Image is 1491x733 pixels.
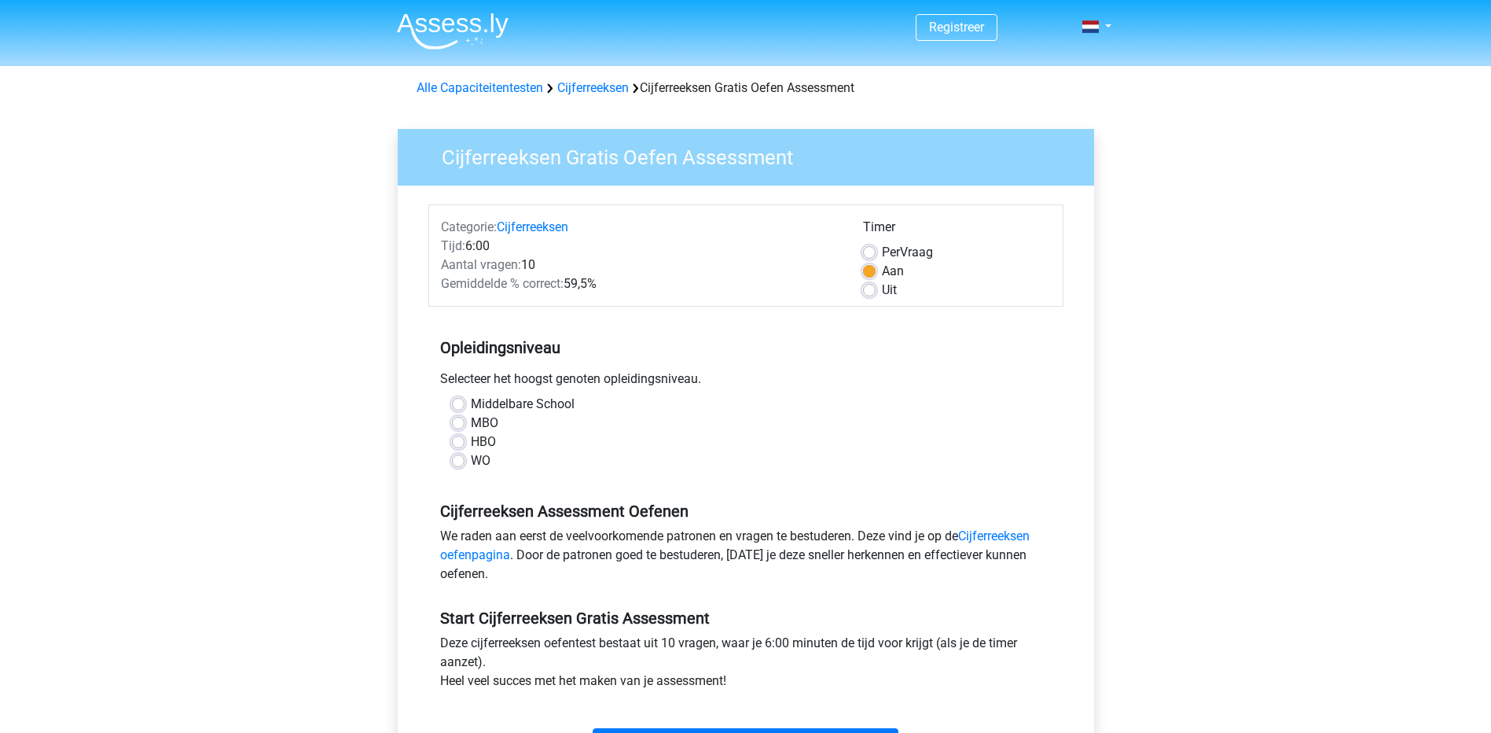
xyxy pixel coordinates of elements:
a: Registreer [929,20,984,35]
div: 6:00 [429,237,851,256]
h5: Opleidingsniveau [440,332,1052,363]
a: Cijferreeksen [497,219,568,234]
label: Middelbare School [471,395,575,414]
h3: Cijferreeksen Gratis Oefen Assessment [423,139,1082,170]
div: 59,5% [429,274,851,293]
label: Uit [882,281,897,300]
span: Aantal vragen: [441,257,521,272]
label: MBO [471,414,498,433]
div: We raden aan eerst de veelvoorkomende patronen en vragen te bestuderen. Deze vind je op de . Door... [428,527,1063,590]
div: Deze cijferreeksen oefentest bestaat uit 10 vragen, waar je 6:00 minuten de tijd voor krijgt (als... [428,634,1063,697]
div: Cijferreeksen Gratis Oefen Assessment [410,79,1082,98]
label: HBO [471,433,496,451]
label: Aan [882,262,904,281]
h5: Start Cijferreeksen Gratis Assessment [440,609,1052,628]
span: Tijd: [441,238,465,253]
img: Assessly [397,13,509,50]
h5: Cijferreeksen Assessment Oefenen [440,502,1052,521]
span: Gemiddelde % correct: [441,276,564,291]
label: WO [471,451,490,470]
div: Timer [863,218,1051,243]
span: Categorie: [441,219,497,234]
span: Per [882,245,900,260]
a: Alle Capaciteitentesten [417,80,543,95]
a: Cijferreeksen [557,80,629,95]
div: 10 [429,256,851,274]
div: Selecteer het hoogst genoten opleidingsniveau. [428,370,1063,395]
label: Vraag [882,243,933,262]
